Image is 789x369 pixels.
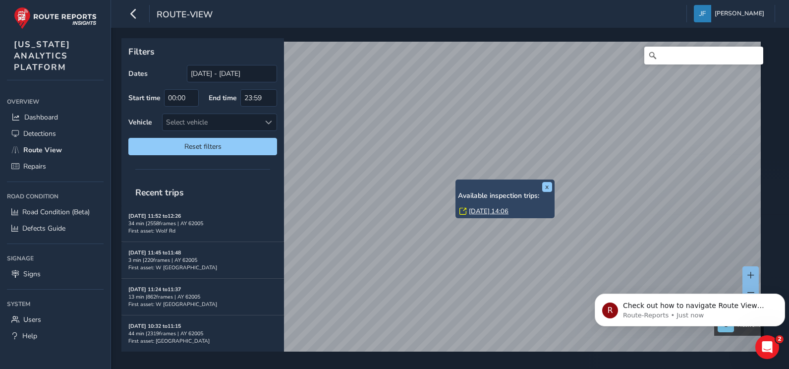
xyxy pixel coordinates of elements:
[128,322,181,330] strong: [DATE] 10:32 to 11:15
[7,204,104,220] a: Road Condition (Beta)
[7,109,104,125] a: Dashboard
[644,47,763,64] input: Search
[128,180,191,205] span: Recent trips
[22,331,37,341] span: Help
[7,251,104,266] div: Signage
[35,35,210,43] span: Check out how to navigate Route View here!
[7,125,104,142] a: Detections
[22,224,65,233] span: Defects Guide
[11,71,31,91] div: Profile image for Route-Reports
[715,5,764,22] span: [PERSON_NAME]
[542,182,552,192] button: x
[128,286,181,293] strong: [DATE] 11:24 to 11:37
[22,207,90,217] span: Road Condition (Beta)
[157,8,213,22] span: route-view
[128,118,152,127] label: Vehicle
[23,129,56,138] span: Detections
[7,266,104,282] a: Signs
[46,247,153,267] button: Send us a message
[35,81,84,92] div: Route-Reports
[163,114,260,130] div: Select vehicle
[469,207,508,216] a: [DATE] 14:06
[128,93,161,103] label: Start time
[11,35,31,55] div: Profile image for Route-Reports
[7,297,104,311] div: System
[128,337,210,345] span: First asset: [GEOGRAPHIC_DATA]
[141,303,157,309] span: Help
[7,142,104,158] a: Route View
[7,328,104,344] a: Help
[694,5,768,22] button: [PERSON_NAME]
[755,335,779,359] iframe: Intercom live chat
[30,303,68,309] span: Messages
[136,142,270,151] span: Reset filters
[7,94,104,109] div: Overview
[128,138,277,155] button: Reset filters
[458,192,552,200] h6: Available inspection trips:
[174,4,192,22] div: Close
[776,335,784,343] span: 2
[209,93,237,103] label: End time
[99,278,198,317] button: Help
[128,330,277,337] div: 44 min | 2319 frames | AY 62005
[128,220,277,227] div: 34 min | 2558 frames | AY 62005
[125,42,761,363] canvas: Map
[23,269,41,279] span: Signs
[14,7,97,29] img: rr logo
[14,39,70,73] span: [US_STATE] ANALYTICS PLATFORM
[23,315,41,324] span: Users
[7,189,104,204] div: Road Condition
[23,145,62,155] span: Route View
[35,45,84,55] div: Route-Reports
[128,69,148,78] label: Dates
[128,264,217,271] span: First asset: W [GEOGRAPHIC_DATA]
[86,45,119,55] div: • Just now
[128,293,277,301] div: 13 min | 862 frames | AY 62005
[128,227,175,235] span: First asset: Wolf Rd
[7,220,104,237] a: Defects Guide
[73,4,127,21] h1: Messages
[24,113,58,122] span: Dashboard
[7,158,104,175] a: Repairs
[694,5,711,22] img: diamond-layout
[23,162,46,171] span: Repairs
[128,249,181,256] strong: [DATE] 11:45 to 11:48
[128,212,181,220] strong: [DATE] 11:52 to 12:26
[128,45,277,58] p: Filters
[591,273,789,342] iframe: Intercom notifications message
[128,256,277,264] div: 3 min | 220 frames | AY 62005
[128,301,217,308] span: First asset: W [GEOGRAPHIC_DATA]
[7,311,104,328] a: Users
[86,81,114,92] div: • 1h ago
